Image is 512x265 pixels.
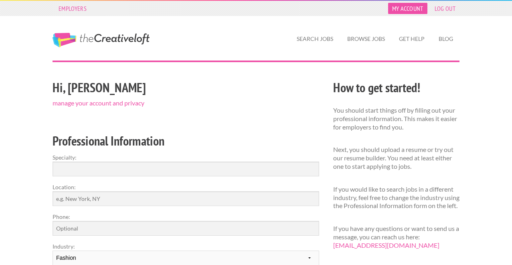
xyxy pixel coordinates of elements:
[55,3,91,14] a: Employers
[388,3,427,14] a: My Account
[53,153,319,162] label: Specialty:
[53,132,319,150] h2: Professional Information
[53,221,319,236] input: Optional
[53,212,319,221] label: Phone:
[53,99,144,107] a: manage your account and privacy
[53,242,319,251] label: Industry:
[341,30,391,48] a: Browse Jobs
[393,30,431,48] a: Get Help
[53,79,319,97] h2: Hi, [PERSON_NAME]
[53,33,150,47] a: The Creative Loft
[290,30,340,48] a: Search Jobs
[333,225,459,249] p: If you have any questions or want to send us a message, you can reach us here:
[432,30,459,48] a: Blog
[53,191,319,206] input: e.g. New York, NY
[333,106,459,131] p: You should start things off by filling out your professional information. This makes it easier fo...
[333,79,459,97] h2: How to get started!
[431,3,459,14] a: Log Out
[333,146,459,170] p: Next, you should upload a resume or try out our resume builder. You need at least either one to s...
[333,185,459,210] p: If you would like to search jobs in a different industry, feel free to change the industry using ...
[53,183,319,191] label: Location:
[333,241,439,249] a: [EMAIL_ADDRESS][DOMAIN_NAME]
